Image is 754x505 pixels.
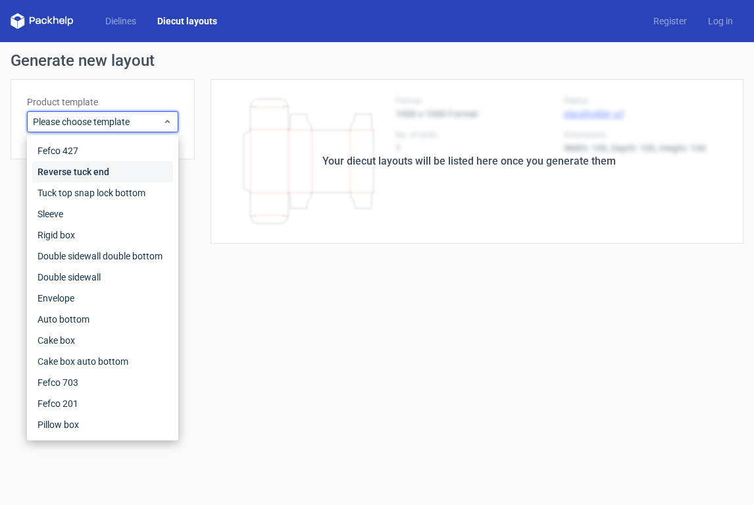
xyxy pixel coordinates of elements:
div: Cake box auto bottom [32,351,173,372]
a: Dielines [95,14,147,28]
div: Fefco 427 [32,140,173,161]
div: Envelope [32,288,173,309]
div: Cake box [32,330,173,351]
div: Fefco 201 [32,393,173,414]
h1: Generate new layout [11,53,743,68]
a: Log in [697,14,743,28]
div: Pillow box [32,414,173,435]
div: Your diecut layouts will be listed here once you generate them [322,153,616,169]
div: Sleeve [32,203,173,225]
div: Reverse tuck end [32,161,173,182]
a: Register [643,14,697,28]
div: Fefco 703 [32,372,173,393]
div: Double sidewall double bottom [32,246,173,267]
div: Auto bottom [32,309,173,330]
div: Tuck top snap lock bottom [32,182,173,203]
div: Double sidewall [32,267,173,288]
span: Please choose template [33,115,163,128]
label: Product template [27,95,178,109]
div: Rigid box [32,225,173,246]
a: Diecut layouts [147,14,228,28]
